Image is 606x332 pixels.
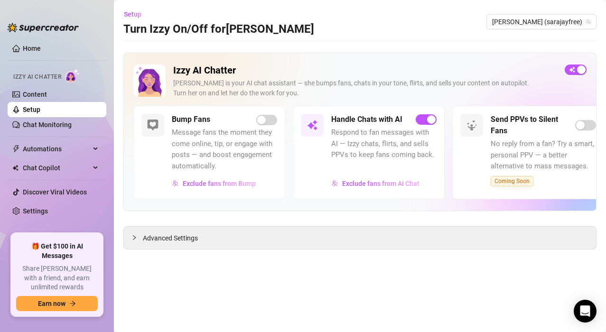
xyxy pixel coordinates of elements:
[16,242,98,260] span: 🎁 Get $100 in AI Messages
[38,300,65,307] span: Earn now
[466,120,477,131] img: svg%3e
[492,15,591,29] span: Sara (sarajayfree)
[574,300,597,323] div: Open Intercom Messenger
[23,106,40,113] a: Setup
[16,264,98,292] span: Share [PERSON_NAME] with a friend, and earn unlimited rewards
[183,180,256,187] span: Exclude fans from Bump
[23,160,90,175] span: Chat Copilot
[123,7,149,22] button: Setup
[172,176,256,191] button: Exclude fans from Bump
[172,114,210,125] h5: Bump Fans
[586,19,591,25] span: team
[143,233,198,243] span: Advanced Settings
[331,176,420,191] button: Exclude fans from AI Chat
[124,10,141,18] span: Setup
[23,91,47,98] a: Content
[332,180,338,187] img: svg%3e
[131,235,137,240] span: collapsed
[8,23,79,32] img: logo-BBDzfeDw.svg
[491,176,533,186] span: Coming Soon
[342,180,420,187] span: Exclude fans from AI Chat
[16,296,98,311] button: Earn nowarrow-right
[172,180,179,187] img: svg%3e
[65,69,80,83] img: AI Chatter
[12,145,20,153] span: thunderbolt
[133,65,166,97] img: Izzy AI Chatter
[23,141,90,157] span: Automations
[23,207,48,215] a: Settings
[123,22,314,37] h3: Turn Izzy On/Off for [PERSON_NAME]
[147,120,158,131] img: svg%3e
[23,121,72,129] a: Chat Monitoring
[331,114,402,125] h5: Handle Chats with AI
[173,65,557,76] h2: Izzy AI Chatter
[331,127,437,161] span: Respond to fan messages with AI — Izzy chats, flirts, and sells PPVs to keep fans coming back.
[23,45,41,52] a: Home
[307,120,318,131] img: svg%3e
[491,138,596,172] span: No reply from a fan? Try a smart, personal PPV — a better alternative to mass messages.
[69,300,76,307] span: arrow-right
[13,73,61,82] span: Izzy AI Chatter
[12,165,19,171] img: Chat Copilot
[172,127,277,172] span: Message fans the moment they come online, tip, or engage with posts — and boost engagement automa...
[491,114,575,137] h5: Send PPVs to Silent Fans
[173,78,557,98] div: [PERSON_NAME] is your AI chat assistant — she bumps fans, chats in your tone, flirts, and sells y...
[23,188,87,196] a: Discover Viral Videos
[131,232,143,243] div: collapsed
